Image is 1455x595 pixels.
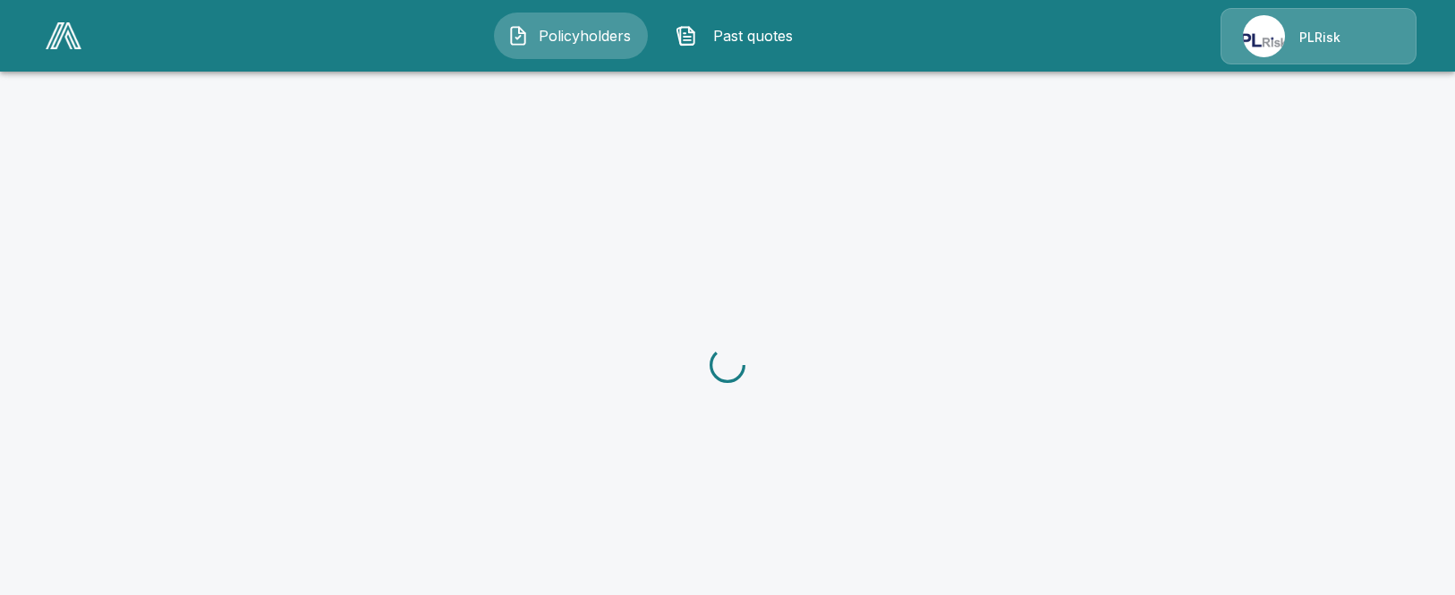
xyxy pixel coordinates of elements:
button: Policyholders IconPolicyholders [494,13,648,59]
span: Policyholders [536,25,634,47]
span: Past quotes [704,25,803,47]
button: Past quotes IconPast quotes [662,13,816,59]
img: AA Logo [46,22,81,49]
img: Past quotes Icon [676,25,697,47]
img: Policyholders Icon [507,25,529,47]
